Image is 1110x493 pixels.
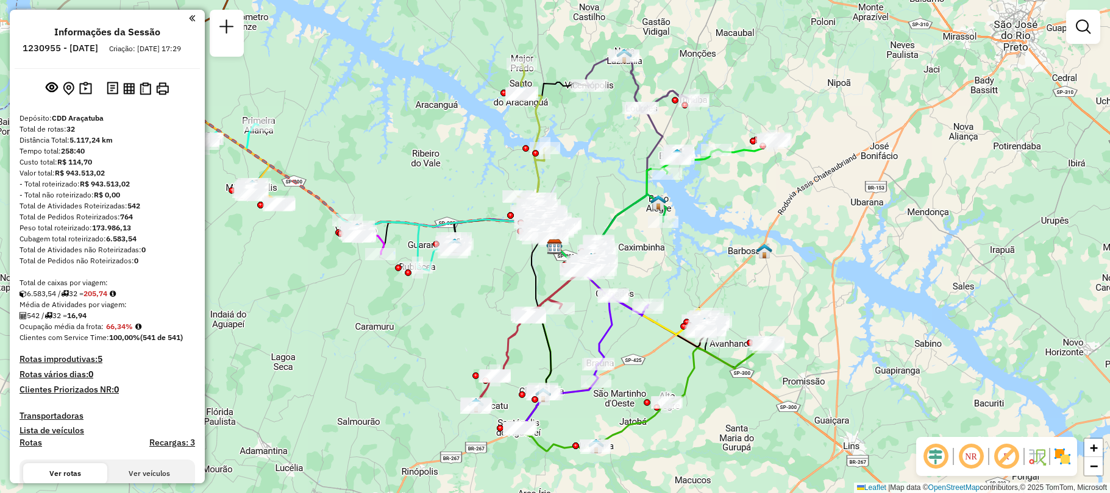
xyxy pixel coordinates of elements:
[20,299,195,310] div: Média de Atividades por viagem:
[546,238,562,254] img: 625 UDC Light Campus Universitário
[20,113,195,124] div: Depósito:
[20,255,195,266] div: Total de Pedidos não Roteirizados:
[135,323,141,330] em: Média calculada utilizando a maior ocupação (%Peso ou %Cubagem) de cada rota da sessão. Rotas cro...
[215,15,239,42] a: Nova sessão e pesquisa
[20,135,195,146] div: Distância Total:
[1090,458,1098,473] span: −
[20,124,195,135] div: Total de rotas:
[197,132,213,147] img: GUARAÇAÍ
[20,333,109,342] span: Clientes com Service Time:
[616,48,632,64] img: NOVA LUZITÂNIA
[20,277,195,288] div: Total de caixas por viagem:
[20,168,195,179] div: Valor total:
[20,310,195,321] div: 542 / 32 =
[54,26,160,38] h4: Informações da Sessão
[20,222,195,233] div: Peso total roteirizado:
[956,442,986,471] span: Ocultar NR
[20,233,195,244] div: Cubagem total roteirizado:
[20,411,195,421] h4: Transportadoras
[650,194,666,210] img: BREJO ALEGRE
[514,85,530,101] img: SANT. ANTÔNIO DO ARACANGUÁ
[992,442,1021,471] span: Exibir rótulo
[60,79,77,98] button: Centralizar mapa no depósito ou ponto de apoio
[20,288,195,299] div: 6.583,54 / 32 =
[20,354,195,364] h4: Rotas improdutivas:
[77,79,94,98] button: Painel de Sugestão
[20,322,104,331] span: Ocupação média da frota:
[67,311,87,320] strong: 16,94
[84,289,107,298] strong: 205,74
[61,290,69,297] i: Total de rotas
[20,438,42,448] a: Rotas
[114,384,119,395] strong: 0
[120,212,133,221] strong: 764
[1084,457,1103,475] a: Zoom out
[55,168,105,177] strong: R$ 943.513,02
[1053,447,1072,466] img: Exibir/Ocultar setores
[44,312,52,319] i: Total de rotas
[1084,439,1103,457] a: Zoom in
[189,11,195,25] a: Clique aqui para minimizar o painel
[20,157,195,168] div: Custo total:
[149,438,195,448] h4: Recargas: 3
[857,483,886,492] a: Leaflet
[52,113,104,122] strong: CDD Araçatuba
[244,179,260,195] img: MIRANDÓPOLIS
[127,201,140,210] strong: 542
[20,190,195,200] div: - Total não roteirizado:
[588,438,604,454] img: LUIZIÂNIA
[154,80,171,98] button: Imprimir Rotas
[92,223,131,232] strong: 173.986,13
[140,333,183,342] strong: (541 de 541)
[20,425,195,436] h4: Lista de veículos
[921,442,950,471] span: Ocultar deslocamento
[20,200,195,211] div: Total de Atividades Roteirizadas:
[23,43,98,54] h6: 1230955 - [DATE]
[20,290,27,297] i: Cubagem total roteirizado
[121,80,137,96] button: Visualizar relatório de Roteirização
[447,238,463,254] img: GUARARAPES
[110,290,116,297] i: Meta Caixas/viagem: 220,40 Diferença: -14,66
[20,146,195,157] div: Tempo total:
[141,245,146,254] strong: 0
[1090,440,1098,455] span: +
[94,190,120,199] strong: R$ 0,00
[137,80,154,98] button: Visualizar Romaneio
[20,211,195,222] div: Total de Pedidos Roteirizados:
[468,397,484,413] img: PIACATU
[669,148,685,164] img: BURITAMA
[104,79,121,98] button: Logs desbloquear sessão
[66,124,75,133] strong: 32
[109,333,140,342] strong: 100,00%
[88,369,93,380] strong: 0
[888,483,890,492] span: |
[1027,447,1047,466] img: Fluxo de ruas
[106,322,133,331] strong: 66,34%
[104,43,186,54] div: Criação: [DATE] 17:29
[80,179,130,188] strong: R$ 943.513,02
[583,252,599,268] img: BIRIGUI
[854,483,1110,493] div: Map data © contributors,© 2025 TomTom, Microsoft
[43,79,60,98] button: Exibir sessão original
[57,157,92,166] strong: R$ 114,70
[61,146,85,155] strong: 258:40
[697,317,713,333] img: PENÁPOLIS
[107,463,191,484] button: Ver veículos
[20,385,195,395] h4: Clientes Priorizados NR:
[20,312,27,319] i: Total de Atividades
[1071,15,1095,39] a: Exibir filtros
[20,179,195,190] div: - Total roteirizado:
[547,239,563,255] img: CDD Araçatuba
[928,483,980,492] a: OpenStreetMap
[20,369,195,380] h4: Rotas vários dias:
[69,135,113,144] strong: 5.117,24 km
[134,256,138,265] strong: 0
[106,234,137,243] strong: 6.583,54
[756,243,772,259] img: BARBOSA
[23,463,107,484] button: Ver rotas
[98,353,102,364] strong: 5
[20,244,195,255] div: Total de Atividades não Roteirizadas:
